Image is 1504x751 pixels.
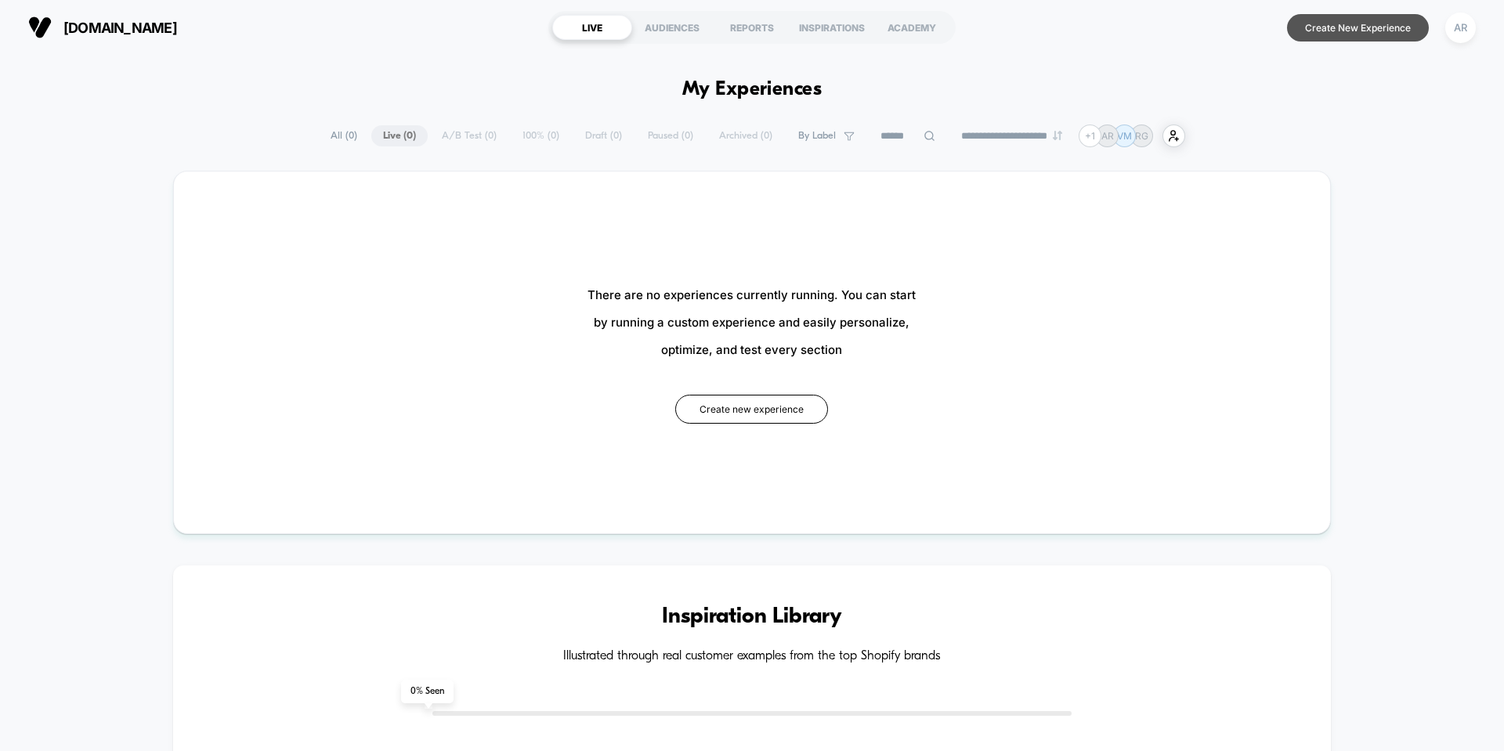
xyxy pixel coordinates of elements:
[587,281,916,363] span: There are no experiences currently running. You can start by running a custom experience and easi...
[872,15,952,40] div: ACADEMY
[1117,130,1132,142] p: VM
[8,399,33,424] button: Play, NEW DEMO 2025-VEED.mp4
[682,78,822,101] h1: My Experiences
[12,377,758,392] input: Seek
[1079,125,1101,147] div: + 1
[1287,14,1429,42] button: Create New Experience
[712,15,792,40] div: REPORTS
[1135,130,1148,142] p: RG
[544,403,580,420] div: Current time
[28,16,52,39] img: Visually logo
[220,605,1284,630] h3: Inspiration Library
[1101,130,1114,142] p: AR
[798,130,836,142] span: By Label
[1445,13,1476,43] div: AR
[63,20,177,36] span: [DOMAIN_NAME]
[552,15,632,40] div: LIVE
[792,15,872,40] div: INSPIRATIONS
[632,15,712,40] div: AUDIENCES
[1441,12,1480,44] button: AR
[654,404,701,419] input: Volume
[675,395,828,424] button: Create new experience
[582,403,624,420] div: Duration
[401,680,454,703] span: 0 % Seen
[1053,131,1062,140] img: end
[220,649,1284,664] h4: Illustrated through real customer examples from the top Shopify brands
[365,197,403,235] button: Play, NEW DEMO 2025-VEED.mp4
[319,125,369,146] span: All ( 0 )
[23,15,182,40] button: [DOMAIN_NAME]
